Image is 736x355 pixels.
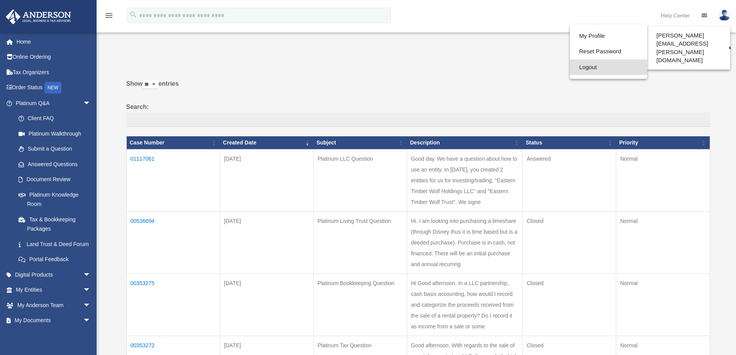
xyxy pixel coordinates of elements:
[616,136,710,149] th: Priority: activate to sort column ascending
[11,156,95,172] a: Answered Questions
[11,252,99,267] a: Portal Feedback
[126,78,710,97] label: Show entries
[126,136,220,149] th: Case Number: activate to sort column ascending
[220,149,313,211] td: [DATE]
[523,136,616,149] th: Status: activate to sort column ascending
[407,211,522,273] td: Hi. I am looking into purchasing a timeshare (through Disney thus it is time based but is a deede...
[523,273,616,336] td: Closed
[126,211,220,273] td: 00536694
[44,82,61,93] div: NEW
[5,49,102,65] a: Online Ordering
[407,273,522,336] td: Hi Good afternoon. In a LLC partnership, cash basis accounting, how would I record and categorize...
[11,172,99,187] a: Document Review
[11,187,99,212] a: Platinum Knowledge Room
[129,10,138,19] i: search
[313,149,407,211] td: Platinum LLC Question
[83,328,99,344] span: arrow_drop_down
[647,28,730,68] a: [PERSON_NAME][EMAIL_ADDRESS][PERSON_NAME][DOMAIN_NAME]
[5,282,102,298] a: My Entitiesarrow_drop_down
[11,141,99,157] a: Submit a Question
[313,211,407,273] td: Platinum Living Trust Question
[570,28,647,44] a: My Profile
[616,273,710,336] td: Normal
[523,149,616,211] td: Answered
[616,211,710,273] td: Normal
[5,80,102,96] a: Order StatusNEW
[83,313,99,329] span: arrow_drop_down
[11,111,99,126] a: Client FAQ
[126,112,710,127] input: Search:
[11,212,99,236] a: Tax & Bookkeeping Packages
[313,136,407,149] th: Subject: activate to sort column ascending
[220,273,313,336] td: [DATE]
[5,65,102,80] a: Tax Organizers
[3,9,73,24] img: Anderson Advisors Platinum Portal
[104,14,114,20] a: menu
[570,44,647,59] a: Reset Password
[719,10,730,21] img: User Pic
[5,34,102,49] a: Home
[11,126,99,141] a: Platinum Walkthrough
[126,149,220,211] td: 01117061
[5,328,102,343] a: Online Learningarrow_drop_down
[407,149,522,211] td: Good day. We have a question about how to use an entity. In [DATE], you created 2 entities for us...
[616,149,710,211] td: Normal
[220,211,313,273] td: [DATE]
[313,273,407,336] td: Platinum Bookkeeping Question
[570,59,647,75] a: Logout
[5,95,99,111] a: Platinum Q&Aarrow_drop_down
[126,273,220,336] td: 00353275
[143,80,158,89] select: Showentries
[83,297,99,313] span: arrow_drop_down
[5,313,102,328] a: My Documentsarrow_drop_down
[83,282,99,298] span: arrow_drop_down
[104,11,114,20] i: menu
[83,267,99,283] span: arrow_drop_down
[220,136,313,149] th: Created Date: activate to sort column ascending
[5,297,102,313] a: My Anderson Teamarrow_drop_down
[126,102,710,127] label: Search:
[5,267,102,282] a: Digital Productsarrow_drop_down
[523,211,616,273] td: Closed
[407,136,522,149] th: Description: activate to sort column ascending
[11,236,99,252] a: Land Trust & Deed Forum
[83,95,99,111] span: arrow_drop_down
